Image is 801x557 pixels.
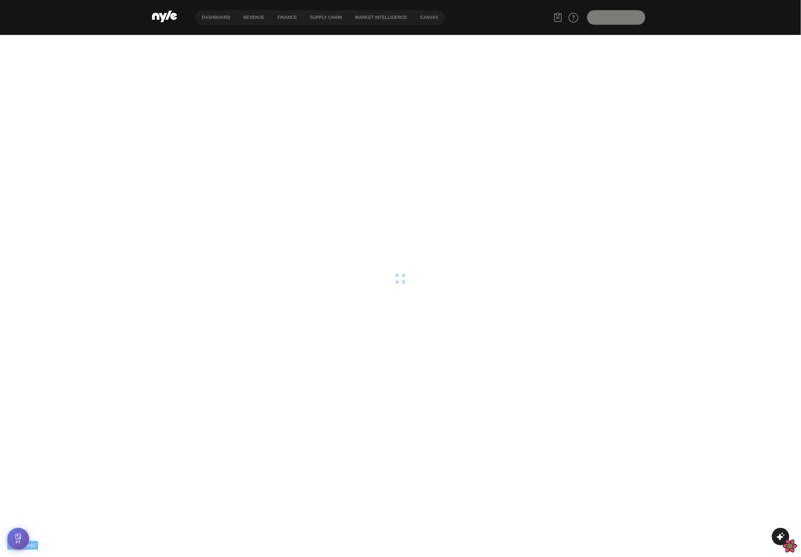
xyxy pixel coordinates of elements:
[16,541,20,544] span: FT
[7,541,38,550] button: Debug Info
[303,15,348,20] button: Supply chain
[783,539,797,553] button: Open React Query Devtools
[271,15,303,20] button: finance
[237,15,271,20] button: Revenue
[348,15,414,20] button: Market Intelligence
[195,15,237,20] button: Dashboard
[414,15,445,20] button: Canvas
[7,528,29,550] button: Open Feature Toggle Debug Panel
[10,541,35,549] span: Debug Info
